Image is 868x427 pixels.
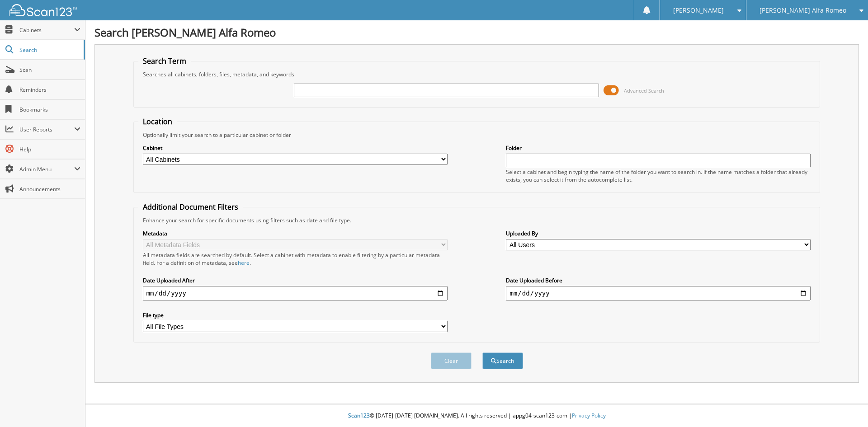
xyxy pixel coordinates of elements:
[138,202,243,212] legend: Additional Document Filters
[143,251,448,267] div: All metadata fields are searched by default. Select a cabinet with metadata to enable filtering b...
[19,126,74,133] span: User Reports
[506,168,811,183] div: Select a cabinet and begin typing the name of the folder you want to search in. If the name match...
[624,87,664,94] span: Advanced Search
[138,56,191,66] legend: Search Term
[506,286,811,300] input: end
[506,230,811,237] label: Uploaded By
[143,286,448,300] input: start
[19,86,80,94] span: Reminders
[143,277,448,284] label: Date Uploaded After
[9,4,77,16] img: scan123-logo-white.svg
[138,70,816,78] div: Searches all cabinets, folders, files, metadata, and keywords
[506,277,811,284] label: Date Uploaded Before
[143,144,448,152] label: Cabinet
[138,117,177,127] legend: Location
[85,405,868,427] div: © [DATE]-[DATE] [DOMAIN_NAME]. All rights reserved | appg04-scan123-com |
[506,144,811,152] label: Folder
[19,185,80,193] span: Announcements
[238,259,250,267] a: here
[19,26,74,34] span: Cabinets
[138,216,816,224] div: Enhance your search for specific documents using filters such as date and file type.
[572,412,606,419] a: Privacy Policy
[143,311,448,319] label: File type
[94,25,859,40] h1: Search [PERSON_NAME] Alfa Romeo
[19,46,79,54] span: Search
[143,230,448,237] label: Metadata
[348,412,370,419] span: Scan123
[759,8,846,13] span: [PERSON_NAME] Alfa Romeo
[19,165,74,173] span: Admin Menu
[19,106,80,113] span: Bookmarks
[431,352,472,369] button: Clear
[138,131,816,139] div: Optionally limit your search to a particular cabinet or folder
[482,352,523,369] button: Search
[19,145,80,153] span: Help
[19,66,80,74] span: Scan
[673,8,724,13] span: [PERSON_NAME]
